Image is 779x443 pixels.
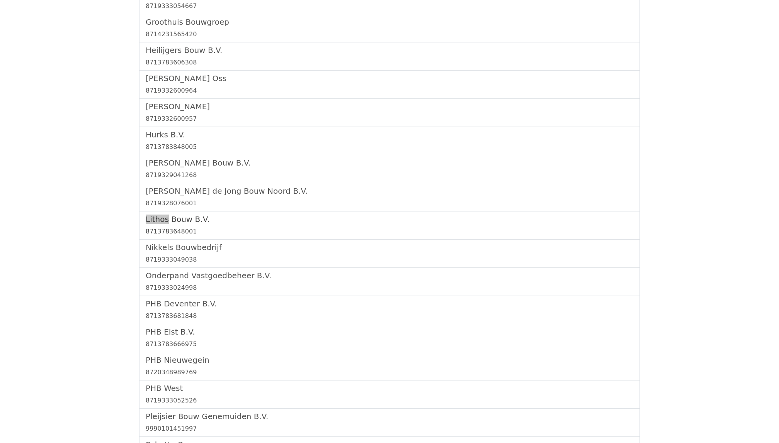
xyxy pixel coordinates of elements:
a: Heilijgers Bouw B.V.8713783606308 [146,46,633,67]
h5: PHB Deventer B.V. [146,299,633,308]
div: 8719332600964 [146,86,633,95]
a: PHB Elst B.V.8713783666975 [146,327,633,349]
div: 8713783848005 [146,142,633,152]
div: 8720348989769 [146,368,633,377]
div: 8719333024998 [146,283,633,293]
h5: Lithos Bouw B.V. [146,215,633,224]
h5: [PERSON_NAME] de Jong Bouw Noord B.V. [146,186,633,196]
div: 8719333052526 [146,396,633,405]
h5: Pleijsier Bouw Genemuiden B.V. [146,412,633,421]
div: 8719333049038 [146,255,633,264]
a: PHB Deventer B.V.8713783681848 [146,299,633,321]
div: 8713783681848 [146,311,633,321]
h5: [PERSON_NAME] Oss [146,74,633,83]
a: Groothuis Bouwgroep8714231565420 [146,17,633,39]
div: 8719333054667 [146,2,633,11]
a: Nikkels Bouwbedrijf8719333049038 [146,243,633,264]
div: 8719329041268 [146,171,633,180]
h5: [PERSON_NAME] [146,102,633,111]
a: Pleijsier Bouw Genemuiden B.V.9990101451997 [146,412,633,433]
div: 9990101451997 [146,424,633,433]
a: [PERSON_NAME] Oss8719332600964 [146,74,633,95]
h5: Onderpand Vastgoedbeheer B.V. [146,271,633,280]
div: 8719328076001 [146,199,633,208]
h5: PHB Elst B.V. [146,327,633,336]
h5: PHB Nieuwegein [146,355,633,365]
div: 8713783666975 [146,340,633,349]
div: 8713783606308 [146,58,633,67]
a: [PERSON_NAME] de Jong Bouw Noord B.V.8719328076001 [146,186,633,208]
h5: PHB West [146,384,633,393]
h5: Heilijgers Bouw B.V. [146,46,633,55]
div: 8719332600957 [146,114,633,123]
a: PHB Nieuwegein8720348989769 [146,355,633,377]
div: 8714231565420 [146,30,633,39]
h5: Hurks B.V. [146,130,633,139]
a: [PERSON_NAME]8719332600957 [146,102,633,123]
a: Hurks B.V.8713783848005 [146,130,633,152]
a: PHB West8719333052526 [146,384,633,405]
a: Lithos Bouw B.V.8713783648001 [146,215,633,236]
h5: Groothuis Bouwgroep [146,17,633,27]
a: Onderpand Vastgoedbeheer B.V.8719333024998 [146,271,633,293]
a: [PERSON_NAME] Bouw B.V.8719329041268 [146,158,633,180]
h5: Nikkels Bouwbedrijf [146,243,633,252]
h5: [PERSON_NAME] Bouw B.V. [146,158,633,167]
div: 8713783648001 [146,227,633,236]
